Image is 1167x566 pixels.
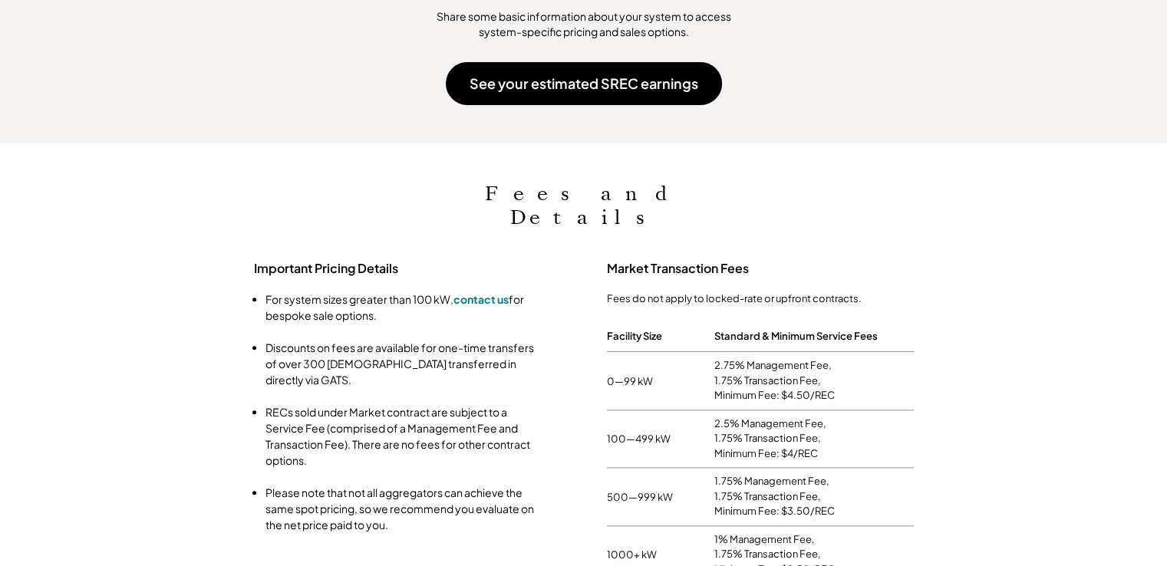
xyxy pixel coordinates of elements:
[265,404,542,469] li: RECs sold under Market contract are subject to a Service Fee (comprised of a Management Fee and T...
[607,432,714,446] div: 100—499 kW
[607,325,662,347] div: Facility Size
[607,261,914,277] h3: Market Transaction Fees
[265,340,542,388] li: Discounts on fees are available for one-time transfers of over 300 [DEMOGRAPHIC_DATA] transferred...
[265,485,542,533] li: Please note that not all aggregators can achieve the same spot pricing, so we recommend you evalu...
[430,182,737,229] h2: Fees and Details
[714,474,914,519] div: 1.75% Management Fee, 1.75% Transaction Fee, Minimum Fee: $3.50/REC
[714,416,914,462] div: 2.5% Management Fee, 1.75% Transaction Fee, Minimum Fee: $4/REC
[607,291,914,305] div: Fees do not apply to locked-rate or upfront contracts.
[607,374,714,388] div: 0—99 kW
[254,261,561,277] h3: Important Pricing Details
[453,292,509,306] a: contact us
[714,325,878,347] div: Standard & Minimum Service Fees
[607,548,714,561] div: 1000+ kW
[446,62,722,105] button: See your estimated SREC earnings
[415,9,753,39] div: ​Share some basic information about your system to access system-specific pricing and sales options.
[265,291,542,324] li: For system sizes greater than 100 kW, for bespoke sale options.
[714,358,914,403] div: 2.75% Management Fee, 1.75% Transaction Fee, Minimum Fee: $4.50/REC
[607,490,714,504] div: 500—999 kW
